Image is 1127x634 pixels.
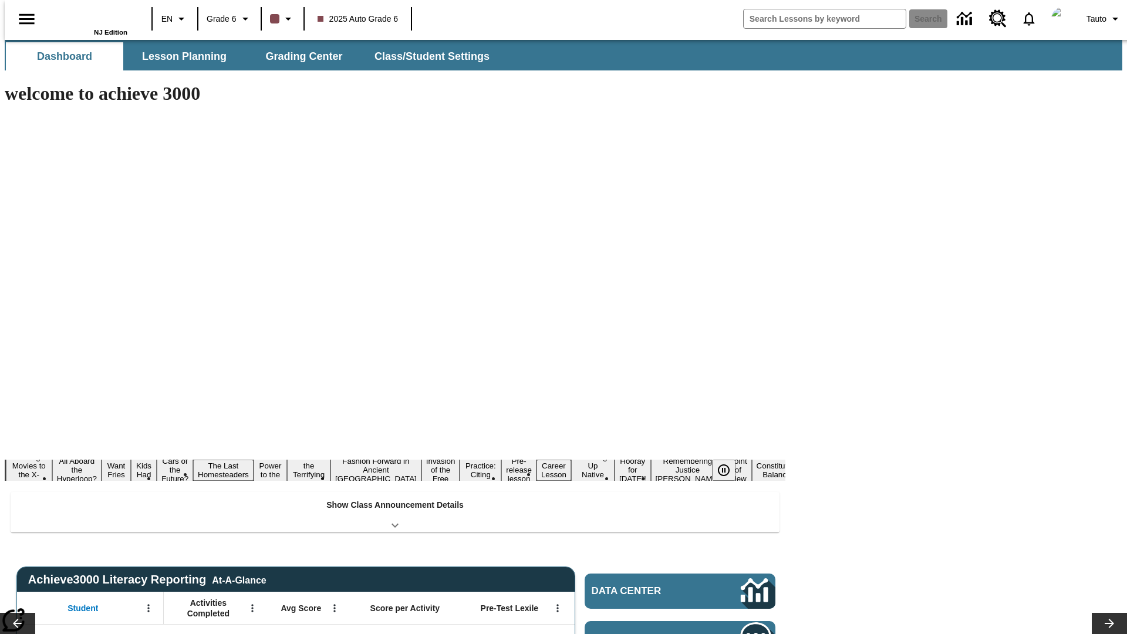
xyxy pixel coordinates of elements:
[318,13,399,25] span: 2025 Auto Grade 6
[11,492,780,532] div: Show Class Announcement Details
[549,599,566,617] button: Open Menu
[131,442,157,498] button: Slide 4 Dirty Jobs Kids Had To Do
[326,599,343,617] button: Open Menu
[585,574,775,609] a: Data Center
[161,13,173,25] span: EN
[1044,4,1082,34] button: Select a new avatar
[5,40,1122,70] div: SubNavbar
[6,42,123,70] button: Dashboard
[281,603,321,613] span: Avg Score
[193,460,254,481] button: Slide 6 The Last Homesteaders
[481,603,539,613] span: Pre-Test Lexile
[5,83,785,104] h1: welcome to achieve 3000
[170,598,247,619] span: Activities Completed
[326,499,464,511] p: Show Class Announcement Details
[6,451,52,490] button: Slide 1 Taking Movies to the X-Dimension
[5,42,500,70] div: SubNavbar
[370,603,440,613] span: Score per Activity
[712,460,735,481] button: Pause
[744,9,906,28] input: search field
[102,442,131,498] button: Slide 3 Do You Want Fries With That?
[651,455,725,485] button: Slide 16 Remembering Justice O'Connor
[207,13,237,25] span: Grade 6
[245,42,363,70] button: Grading Center
[265,8,300,29] button: Class color is dark brown. Change class color
[982,3,1014,35] a: Resource Center, Will open in new tab
[950,3,982,35] a: Data Center
[94,29,127,36] span: NJ Edition
[365,42,499,70] button: Class/Student Settings
[157,455,193,485] button: Slide 5 Cars of the Future?
[51,5,127,29] a: Home
[501,455,536,485] button: Slide 12 Pre-release lesson
[202,8,257,29] button: Grade: Grade 6, Select a grade
[52,455,102,485] button: Slide 2 All Aboard the Hyperloop?
[68,603,98,613] span: Student
[244,599,261,617] button: Open Menu
[1086,13,1106,25] span: Tauto
[9,2,44,36] button: Open side menu
[212,573,266,586] div: At-A-Glance
[140,599,157,617] button: Open Menu
[287,451,330,490] button: Slide 8 Attack of the Terrifying Tomatoes
[615,455,651,485] button: Slide 15 Hooray for Constitution Day!
[156,8,194,29] button: Language: EN, Select a language
[254,451,288,490] button: Slide 7 Solar Power to the People
[460,451,501,490] button: Slide 11 Mixed Practice: Citing Evidence
[1014,4,1044,34] a: Notifications
[712,460,747,481] div: Pause
[752,451,808,490] button: Slide 18 The Constitution's Balancing Act
[571,451,615,490] button: Slide 14 Cooking Up Native Traditions
[126,42,243,70] button: Lesson Planning
[51,4,127,36] div: Home
[536,460,571,481] button: Slide 13 Career Lesson
[28,573,266,586] span: Achieve3000 Literacy Reporting
[330,455,421,485] button: Slide 9 Fashion Forward in Ancient Rome
[1051,7,1075,31] img: Avatar
[592,585,701,597] span: Data Center
[421,446,460,494] button: Slide 10 The Invasion of the Free CD
[1092,613,1127,634] button: Lesson carousel, Next
[1082,8,1127,29] button: Profile/Settings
